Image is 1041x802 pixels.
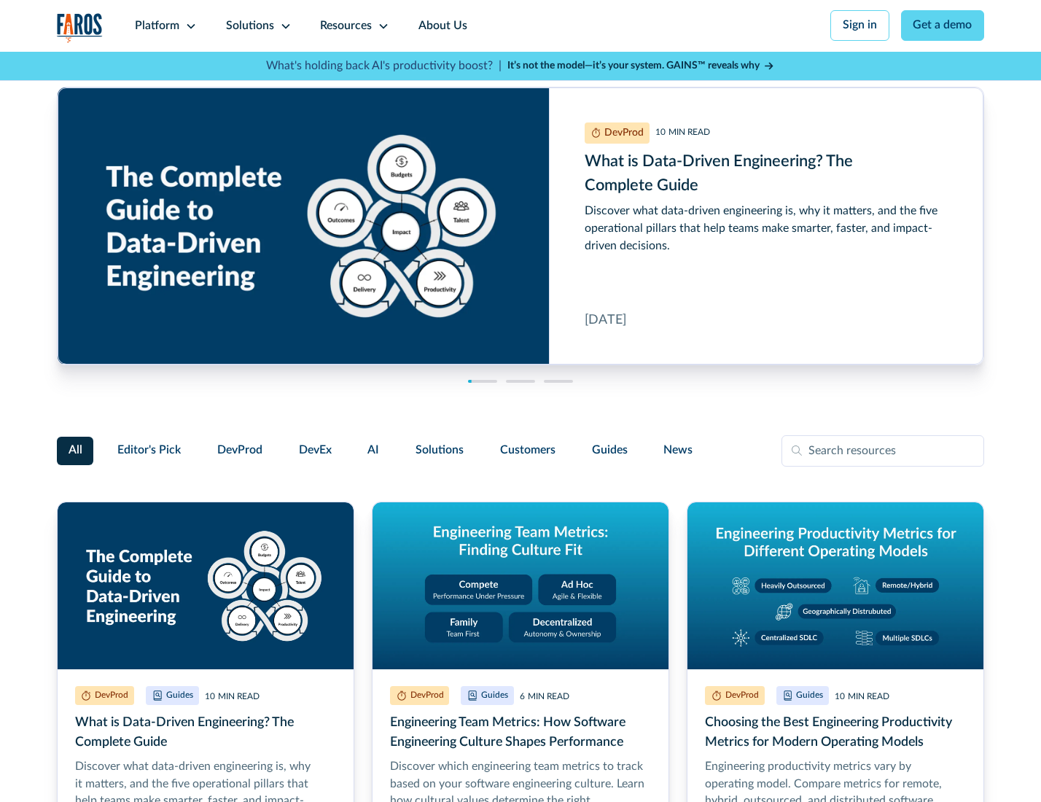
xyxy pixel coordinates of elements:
[58,87,984,365] div: cms-link
[507,61,760,71] strong: It’s not the model—it’s your system. GAINS™ reveals why
[217,442,262,459] span: DevProd
[781,435,984,467] input: Search resources
[663,442,693,459] span: News
[58,502,354,669] img: Graphic titled 'The Complete Guide to Data-Driven Engineering' showing five pillars around a cent...
[58,87,984,365] a: What is Data-Driven Engineering? The Complete Guide
[373,502,668,669] img: Graphic titled 'Engineering Team Metrics: Finding Culture Fit' with four cultural models: Compete...
[226,17,274,35] div: Solutions
[416,442,464,459] span: Solutions
[901,10,985,41] a: Get a demo
[507,58,776,74] a: It’s not the model—it’s your system. GAINS™ reveals why
[266,58,502,75] p: What's holding back AI's productivity boost? |
[117,442,181,459] span: Editor's Pick
[69,442,82,459] span: All
[57,13,104,43] img: Logo of the analytics and reporting company Faros.
[830,10,889,41] a: Sign in
[367,442,379,459] span: AI
[687,502,983,669] img: Graphic titled 'Engineering productivity metrics for different operating models' showing five mod...
[500,442,555,459] span: Customers
[135,17,179,35] div: Platform
[320,17,372,35] div: Resources
[299,442,332,459] span: DevEx
[57,435,985,467] form: Filter Form
[57,13,104,43] a: home
[592,442,628,459] span: Guides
